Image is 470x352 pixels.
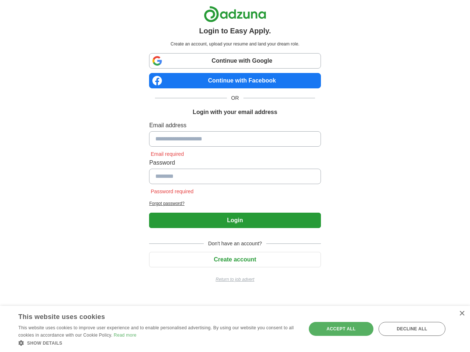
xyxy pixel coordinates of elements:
a: Continue with Google [149,53,321,69]
a: Create account [149,256,321,263]
span: Email required [149,151,185,157]
button: Create account [149,252,321,267]
label: Email address [149,121,321,130]
img: Adzuna logo [204,6,266,22]
a: Continue with Facebook [149,73,321,88]
h1: Login to Easy Apply. [199,25,271,36]
span: OR [227,94,243,102]
span: Password required [149,188,195,194]
h1: Login with your email address [193,108,277,117]
span: Show details [27,341,62,346]
div: Accept all [309,322,373,336]
div: This website uses cookies [18,310,279,321]
a: Forgot password? [149,200,321,207]
a: Read more, opens a new window [114,333,137,338]
button: Login [149,213,321,228]
p: Create an account, upload your resume and land your dream role. [151,41,319,47]
span: This website uses cookies to improve user experience and to enable personalised advertising. By u... [18,325,294,338]
label: Password [149,158,321,167]
a: Return to job advert [149,276,321,283]
div: Close [459,311,464,316]
span: Don't have an account? [204,240,267,247]
div: Decline all [379,322,445,336]
div: Show details [18,339,298,346]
